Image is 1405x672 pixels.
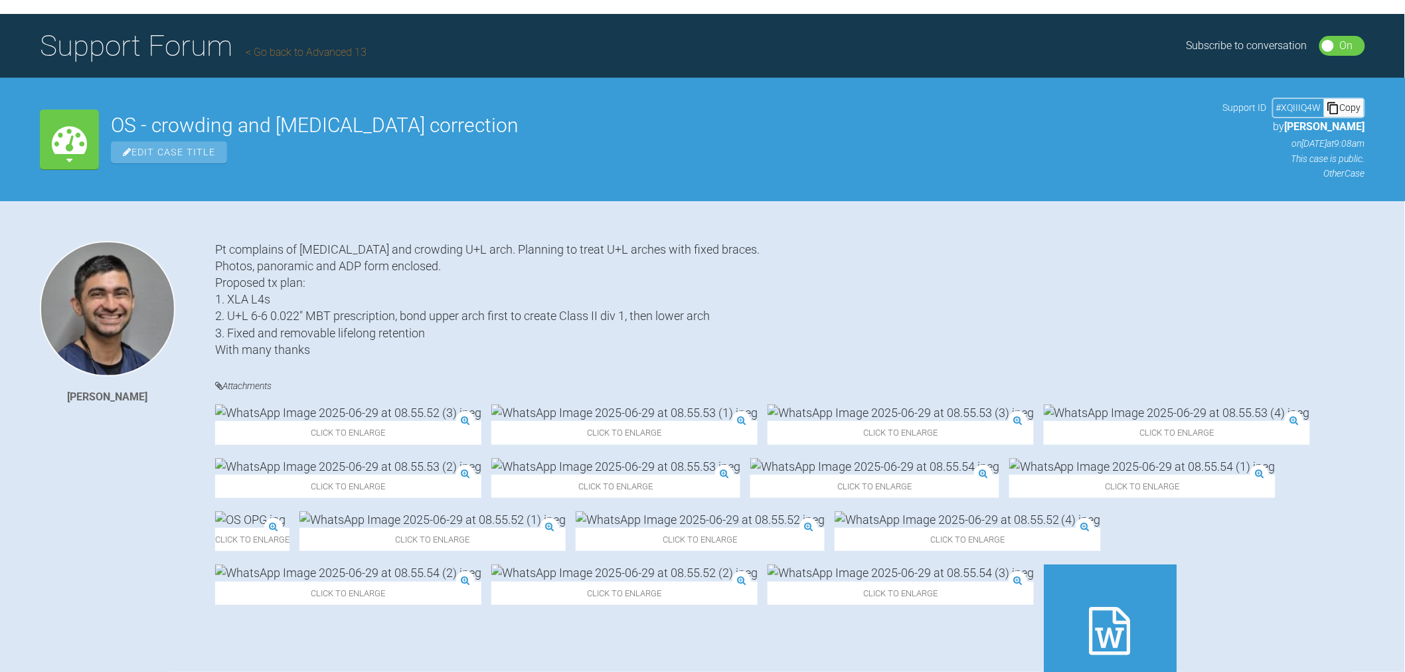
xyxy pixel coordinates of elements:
[768,582,1034,605] span: Click to enlarge
[750,458,999,475] img: WhatsApp Image 2025-06-29 at 08.55.54.jpeg
[299,511,566,528] img: WhatsApp Image 2025-06-29 at 08.55.52 (1).jpeg
[111,116,1211,135] h2: OS - crowding and [MEDICAL_DATA] correction
[215,528,289,551] span: Click to enlarge
[299,528,566,551] span: Click to enlarge
[576,528,825,551] span: Click to enlarge
[215,378,1365,394] h4: Attachments
[576,511,825,528] img: WhatsApp Image 2025-06-29 at 08.55.52.jpeg
[215,241,1365,358] div: Pt complains of [MEDICAL_DATA] and crowding U+L arch. Planning to treat U+L arches with fixed bra...
[491,421,758,444] span: Click to enlarge
[1009,475,1276,498] span: Click to enlarge
[1223,151,1365,166] p: This case is public.
[491,582,758,605] span: Click to enlarge
[750,475,999,498] span: Click to enlarge
[1044,404,1310,421] img: WhatsApp Image 2025-06-29 at 08.55.53 (4).jpeg
[40,241,175,377] img: Adam Moosa
[768,564,1034,581] img: WhatsApp Image 2025-06-29 at 08.55.54 (3).jpeg
[491,564,758,581] img: WhatsApp Image 2025-06-29 at 08.55.52 (2).jpeg
[215,582,481,605] span: Click to enlarge
[768,421,1034,444] span: Click to enlarge
[1009,458,1276,475] img: WhatsApp Image 2025-06-29 at 08.55.54 (1).jpeg
[215,511,286,528] img: OS OPG.jpg
[1223,136,1365,151] p: on [DATE] at 9:08am
[1274,100,1324,115] div: # XQIIIQ4W
[215,458,481,475] img: WhatsApp Image 2025-06-29 at 08.55.53 (2).jpeg
[491,404,758,421] img: WhatsApp Image 2025-06-29 at 08.55.53 (1).jpeg
[246,46,367,58] a: Go back to Advanced 13
[40,23,367,69] h1: Support Forum
[68,388,148,406] div: [PERSON_NAME]
[1223,100,1267,115] span: Support ID
[1044,421,1310,444] span: Click to enlarge
[1223,118,1365,135] p: by
[835,511,1101,528] img: WhatsApp Image 2025-06-29 at 08.55.52 (4).jpeg
[491,475,740,498] span: Click to enlarge
[1223,166,1365,181] p: Other Case
[1285,120,1365,133] span: [PERSON_NAME]
[491,458,740,475] img: WhatsApp Image 2025-06-29 at 08.55.53.jpeg
[1324,99,1364,116] div: Copy
[111,141,227,163] span: Edit Case Title
[215,475,481,498] span: Click to enlarge
[835,528,1101,551] span: Click to enlarge
[215,421,481,444] span: Click to enlarge
[1187,37,1307,54] div: Subscribe to conversation
[1340,37,1353,54] div: On
[215,564,481,581] img: WhatsApp Image 2025-06-29 at 08.55.54 (2).jpeg
[215,404,481,421] img: WhatsApp Image 2025-06-29 at 08.55.52 (3).jpeg
[768,404,1034,421] img: WhatsApp Image 2025-06-29 at 08.55.53 (3).jpeg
